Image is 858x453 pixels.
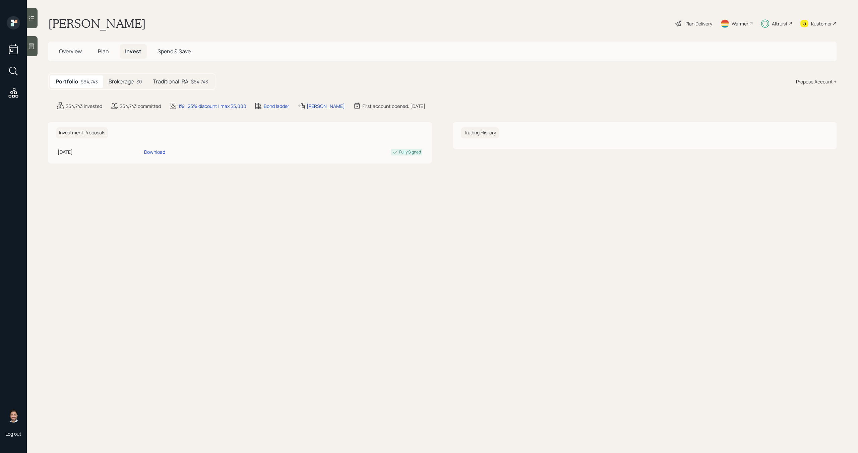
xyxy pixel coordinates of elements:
h6: Trading History [461,127,499,138]
div: Log out [5,431,21,437]
span: Plan [98,48,109,55]
div: First account opened: [DATE] [362,103,425,110]
div: Altruist [772,20,788,27]
div: 1% | 25% discount | max $5,000 [178,103,246,110]
div: $64,743 [81,78,98,85]
div: Warmer [732,20,748,27]
h5: Brokerage [109,78,134,85]
div: Kustomer [811,20,832,27]
div: Bond ladder [264,103,289,110]
div: Download [144,148,165,155]
div: Fully Signed [399,149,421,155]
img: michael-russo-headshot.png [7,409,20,423]
span: Spend & Save [158,48,191,55]
div: $64,743 committed [120,103,161,110]
h5: Traditional IRA [153,78,188,85]
div: [PERSON_NAME] [307,103,345,110]
div: $64,743 invested [66,103,102,110]
div: $64,743 [191,78,208,85]
h1: [PERSON_NAME] [48,16,146,31]
div: Plan Delivery [685,20,712,27]
span: Overview [59,48,82,55]
h6: Investment Proposals [56,127,108,138]
span: Invest [125,48,141,55]
div: [DATE] [58,148,141,155]
div: $0 [136,78,142,85]
h5: Portfolio [56,78,78,85]
div: Propose Account + [796,78,837,85]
